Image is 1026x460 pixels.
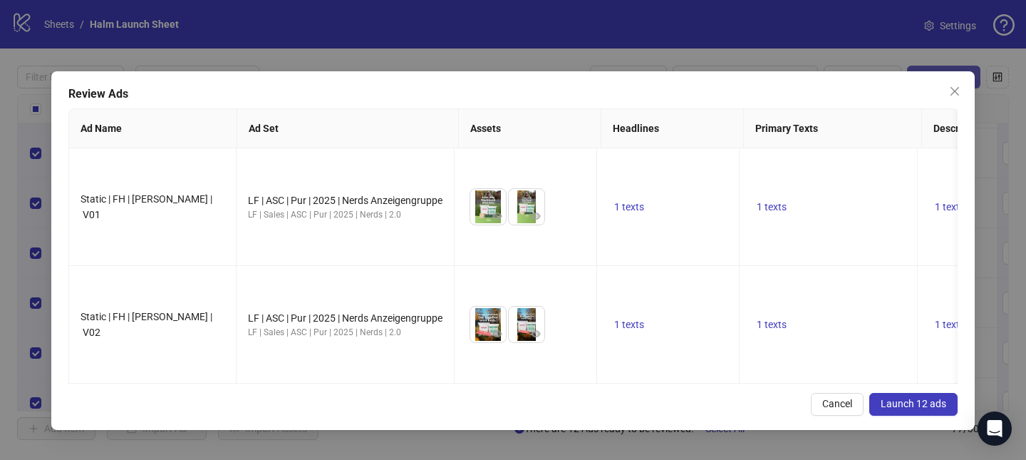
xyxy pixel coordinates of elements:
[248,208,442,222] div: LF | Sales | ASC | Pur | 2025 | Nerds | 2.0
[757,319,787,330] span: 1 texts
[68,86,958,103] div: Review Ads
[527,325,544,342] button: Preview
[531,211,541,221] span: eye
[943,80,966,103] button: Close
[869,393,958,416] button: Launch 12 ads
[69,109,237,148] th: Ad Name
[509,189,544,225] img: Asset 2
[929,198,970,215] button: 1 texts
[492,329,502,339] span: eye
[978,412,1012,446] div: Open Intercom Messenger
[608,316,650,333] button: 1 texts
[929,316,970,333] button: 1 texts
[489,325,506,342] button: Preview
[881,398,946,409] span: Launch 12 ads
[608,198,650,215] button: 1 texts
[489,208,506,225] button: Preview
[949,86,960,97] span: close
[601,109,744,148] th: Headlines
[757,201,787,213] span: 1 texts
[248,310,442,326] div: LF | ASC | Pur | 2025 | Nerds Anzeigengruppe
[935,319,965,330] span: 1 texts
[248,326,442,339] div: LF | Sales | ASC | Pur | 2025 | Nerds | 2.0
[81,311,212,338] span: Static | FH | [PERSON_NAME] | V02
[248,193,442,208] div: LF | ASC | Pur | 2025 | Nerds Anzeigengruppe
[822,398,852,409] span: Cancel
[531,329,541,339] span: eye
[237,109,459,148] th: Ad Set
[81,193,212,220] span: Static | FH | [PERSON_NAME] | V01
[527,208,544,225] button: Preview
[470,189,506,225] img: Asset 1
[935,201,965,213] span: 1 texts
[811,393,864,416] button: Cancel
[614,319,644,330] span: 1 texts
[509,307,544,342] img: Asset 2
[751,316,792,333] button: 1 texts
[459,109,601,148] th: Assets
[470,307,506,342] img: Asset 1
[744,109,922,148] th: Primary Texts
[751,198,792,215] button: 1 texts
[614,201,644,213] span: 1 texts
[492,211,502,221] span: eye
